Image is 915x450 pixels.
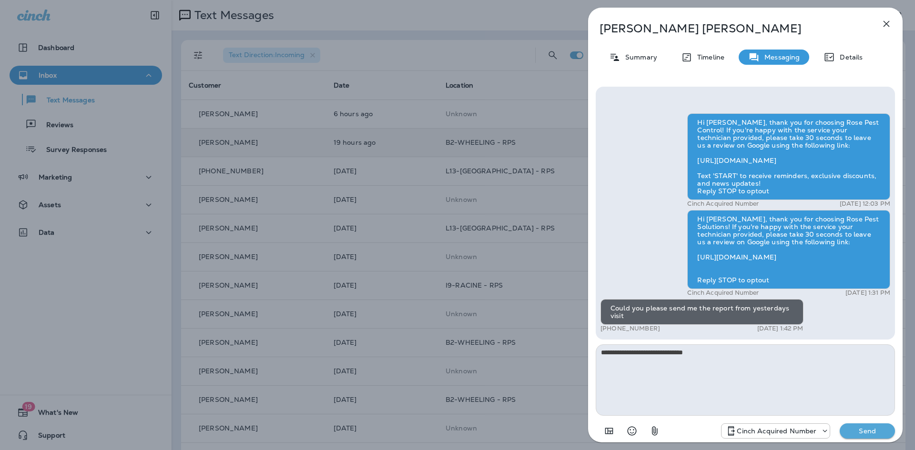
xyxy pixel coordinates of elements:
p: [DATE] 12:03 PM [840,200,890,208]
div: Hi [PERSON_NAME], thank you for choosing Rose Pest Solutions! If you're happy with the service yo... [687,210,890,289]
p: Summary [620,53,657,61]
div: +1 (224) 344-8646 [722,425,830,437]
button: Send [840,423,895,439]
p: [PERSON_NAME] [PERSON_NAME] [600,22,860,35]
p: Send [847,427,887,435]
p: [DATE] 1:31 PM [845,289,890,297]
div: Could you please send me the report from yesterdays visit [600,299,803,325]
p: Timeline [692,53,724,61]
div: Hi [PERSON_NAME], thank you for choosing Rose Pest Control! If you're happy with the service your... [687,113,890,200]
p: Cinch Acquired Number [737,427,816,435]
p: Messaging [760,53,800,61]
button: Add in a premade template [600,421,619,440]
p: [PHONE_NUMBER] [600,325,660,332]
button: Select an emoji [622,421,641,440]
p: [DATE] 1:42 PM [757,325,803,332]
p: Cinch Acquired Number [687,289,759,297]
p: Details [835,53,863,61]
p: Cinch Acquired Number [687,200,759,208]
